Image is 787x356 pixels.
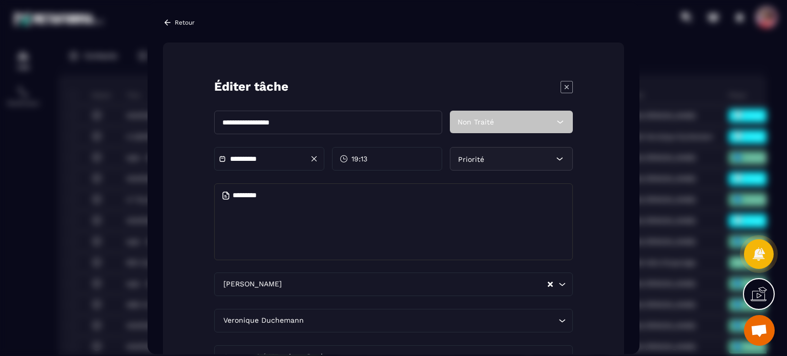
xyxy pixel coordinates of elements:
[458,155,484,163] span: Priorité
[221,315,306,326] span: Veronique Duchemann
[306,315,556,326] input: Search for option
[175,19,195,26] p: Retour
[284,279,547,290] input: Search for option
[221,279,284,290] span: [PERSON_NAME]
[214,273,573,296] div: Search for option
[214,78,288,95] p: Éditer tâche
[458,118,494,126] span: Non Traité
[548,280,553,288] button: Clear Selected
[351,154,367,164] span: 19:13
[744,315,775,346] div: Ouvrir le chat
[214,309,573,332] div: Search for option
